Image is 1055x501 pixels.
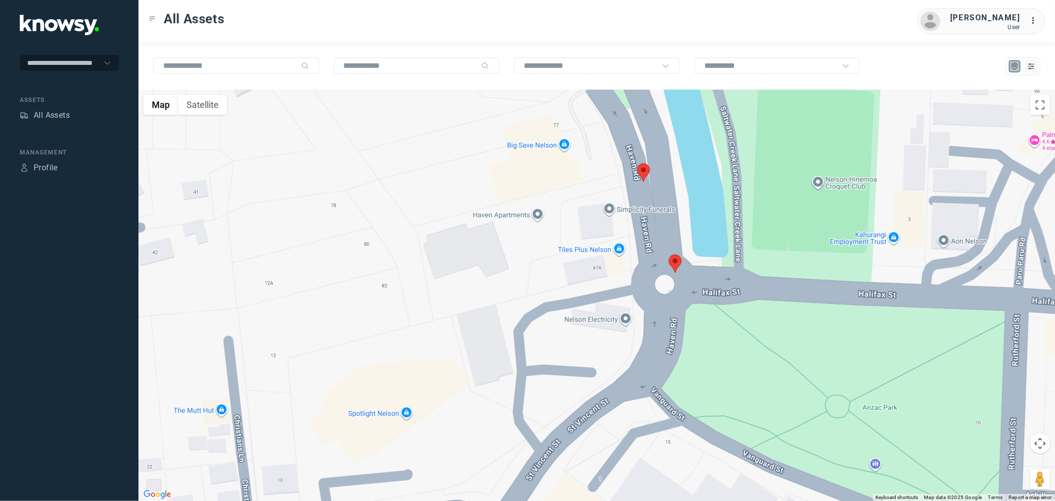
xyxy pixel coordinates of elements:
div: : [1030,15,1042,28]
div: Assets [20,96,119,104]
div: : [1030,15,1042,27]
tspan: ... [1031,17,1041,24]
a: Report a map error [1009,495,1052,500]
div: [PERSON_NAME] [950,12,1020,24]
a: Open this area in Google Maps (opens a new window) [141,488,174,501]
div: Assets [20,111,29,120]
a: ProfileProfile [20,162,58,174]
button: Keyboard shortcuts [875,494,918,501]
a: Terms [988,495,1003,500]
div: Profile [34,162,58,174]
div: Search [301,62,309,70]
button: Toggle fullscreen view [1030,95,1050,115]
button: Show satellite imagery [178,95,227,115]
span: All Assets [164,10,225,28]
div: Search [481,62,489,70]
a: AssetsAll Assets [20,109,70,121]
span: Map data ©2025 Google [924,495,982,500]
div: Toggle Menu [149,15,156,22]
div: List [1027,62,1036,71]
button: Drag Pegman onto the map to open Street View [1030,469,1050,489]
button: Map camera controls [1030,434,1050,453]
div: Map [1010,62,1019,71]
div: All Assets [34,109,70,121]
div: Profile [20,163,29,172]
img: avatar.png [920,11,940,31]
div: User [950,24,1020,31]
img: Google [141,488,174,501]
button: Show street map [143,95,178,115]
img: Application Logo [20,15,99,35]
div: Management [20,148,119,157]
